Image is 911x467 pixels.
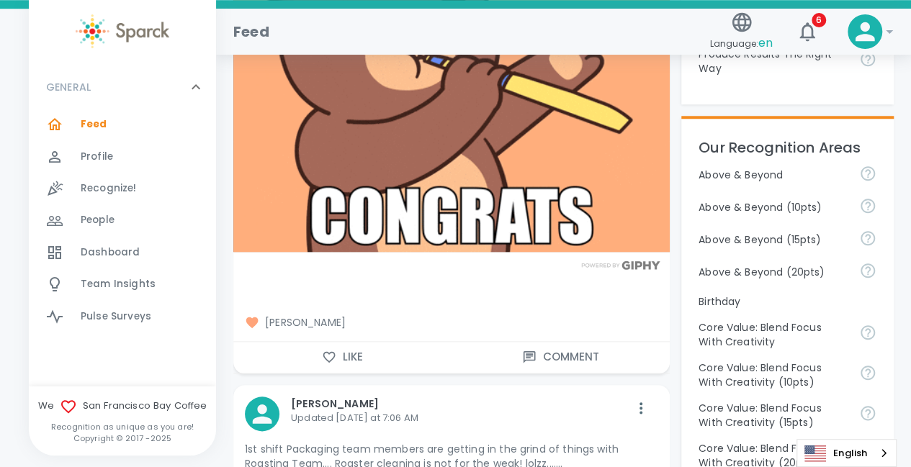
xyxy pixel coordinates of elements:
button: Language:en [704,6,778,58]
button: Comment [452,342,670,372]
h1: Feed [233,20,269,43]
p: Produce Results The Right Way [699,47,848,76]
p: Birthday [699,294,876,309]
svg: Achieve goals today and innovate for tomorrow [859,324,876,341]
img: Powered by GIPHY [578,260,664,270]
a: English [797,440,896,466]
div: Language [796,439,897,467]
svg: Achieve goals today and innovate for tomorrow [859,404,876,422]
svg: For going above and beyond! [859,165,876,182]
p: Above & Beyond [699,168,848,182]
img: Sparck logo [76,14,169,48]
p: Our Recognition Areas [699,136,876,159]
span: Pulse Surveys [81,309,151,324]
span: Dashboard [81,245,140,260]
a: Sparck logo [29,14,216,48]
a: Dashboard [29,237,216,268]
aside: Language selected: English [796,439,897,467]
svg: For going above and beyond! [859,197,876,214]
span: Recognize! [81,181,137,196]
p: Core Value: Blend Focus With Creativity (10pts) [699,361,848,389]
a: People [29,204,216,236]
p: Copyright © 2017 - 2025 [29,432,216,444]
a: Team Insights [29,268,216,300]
p: GENERAL [46,80,91,94]
a: Profile [29,141,216,173]
span: Team Insights [81,277,156,291]
p: Recognition as unique as you are! [29,421,216,432]
a: Feed [29,109,216,140]
button: Like [233,342,452,372]
div: GENERAL [29,65,216,109]
p: Core Value: Blend Focus With Creativity [699,320,848,349]
p: [PERSON_NAME] [291,396,629,411]
a: Pulse Surveys [29,301,216,332]
svg: Find success working together and doing the right thing [859,50,876,68]
span: Profile [81,150,113,164]
a: Recognize! [29,173,216,204]
svg: For going above and beyond! [859,262,876,279]
p: Above & Beyond (10pts) [699,200,848,214]
span: People [81,213,115,227]
span: We San Francisco Bay Coffee [29,398,216,415]
span: [PERSON_NAME] [245,315,658,330]
div: GENERAL [29,109,216,338]
span: en [758,35,773,51]
span: Feed [81,117,107,132]
span: 6 [812,13,826,27]
button: 6 [790,14,825,49]
span: Language: [710,34,773,53]
svg: Achieve goals today and innovate for tomorrow [859,364,876,381]
p: Updated [DATE] at 7:06 AM [291,411,629,425]
p: Core Value: Blend Focus With Creativity (15pts) [699,401,848,430]
svg: For going above and beyond! [859,230,876,247]
p: Above & Beyond (20pts) [699,265,848,279]
p: Above & Beyond (15pts) [699,232,848,247]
